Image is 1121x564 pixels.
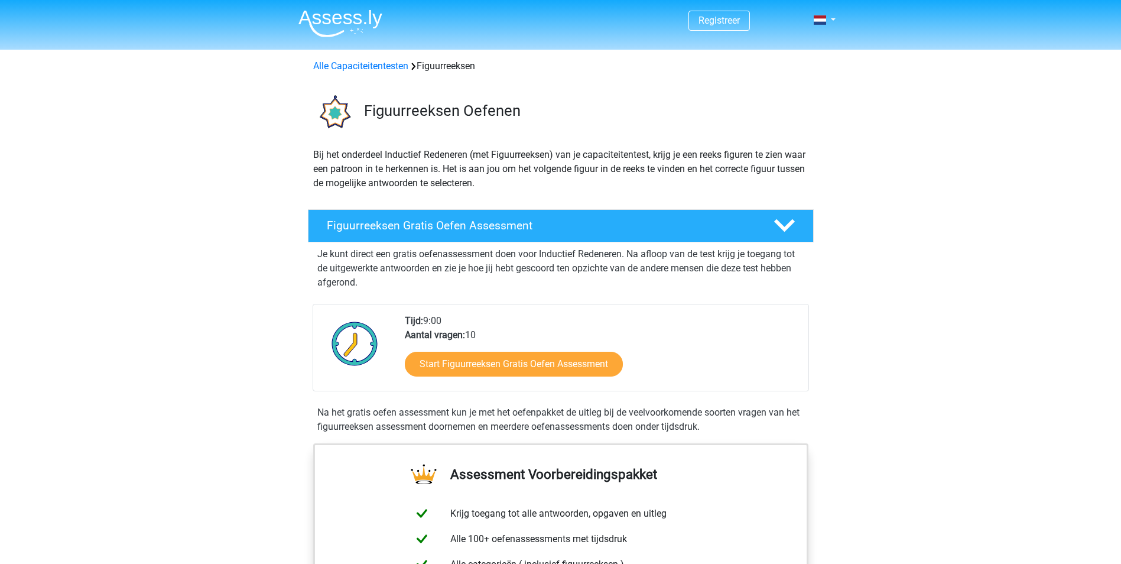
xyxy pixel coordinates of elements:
p: Je kunt direct een gratis oefenassessment doen voor Inductief Redeneren. Na afloop van de test kr... [317,247,804,290]
a: Alle Capaciteitentesten [313,60,408,72]
b: Aantal vragen: [405,329,465,341]
div: 9:00 10 [396,314,808,391]
h3: Figuurreeksen Oefenen [364,102,804,120]
img: figuurreeksen [308,87,359,138]
a: Registreer [698,15,740,26]
img: Assessly [298,9,382,37]
p: Bij het onderdeel Inductief Redeneren (met Figuurreeksen) van je capaciteitentest, krijg je een r... [313,148,808,190]
div: Figuurreeksen [308,59,813,73]
b: Tijd: [405,315,423,326]
a: Figuurreeksen Gratis Oefen Assessment [303,209,818,242]
img: Klok [325,314,385,373]
h4: Figuurreeksen Gratis Oefen Assessment [327,219,755,232]
div: Na het gratis oefen assessment kun je met het oefenpakket de uitleg bij de veelvoorkomende soorte... [313,406,809,434]
a: Start Figuurreeksen Gratis Oefen Assessment [405,352,623,377]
